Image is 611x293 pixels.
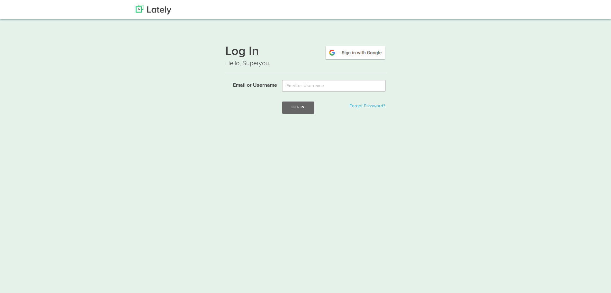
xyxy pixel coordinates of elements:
[349,104,385,108] a: Forgot Password?
[220,80,277,89] label: Email or Username
[225,59,386,68] p: Hello, Superyou.
[282,102,314,113] button: Log In
[136,5,171,14] img: Lately
[225,45,386,59] h1: Log In
[282,80,386,92] input: Email or Username
[325,45,386,60] img: google-signin.png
